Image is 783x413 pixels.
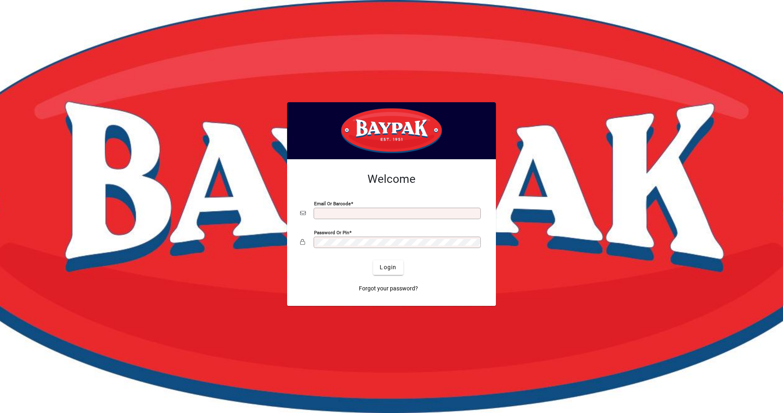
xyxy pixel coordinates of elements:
[300,172,483,186] h2: Welcome
[373,260,403,275] button: Login
[314,229,349,235] mat-label: Password or Pin
[314,200,351,206] mat-label: Email or Barcode
[359,284,418,293] span: Forgot your password?
[356,281,421,296] a: Forgot your password?
[380,263,396,272] span: Login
